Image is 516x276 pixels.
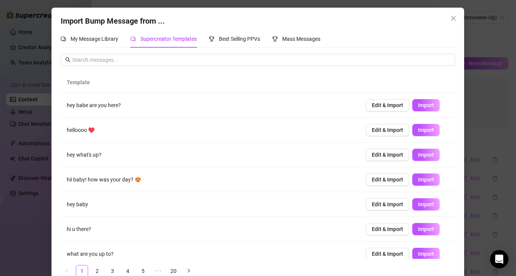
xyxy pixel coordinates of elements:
span: Import [418,201,434,207]
span: Edit & Import [372,152,403,158]
button: Edit & Import [366,149,410,161]
span: comment [61,36,66,42]
span: Best Selling PPVs [219,36,260,42]
button: Edit & Import [366,99,410,111]
span: close [451,15,457,21]
td: hii baby! how was your day? 😍 [61,167,360,192]
button: Edit & Import [366,173,410,186]
button: Import [413,248,440,260]
span: My Message Library [71,36,118,42]
span: trophy [272,36,278,42]
button: Edit & Import [366,248,410,260]
button: Import [413,99,440,111]
button: Edit & Import [366,198,410,210]
td: hey what's up? [61,143,360,167]
button: Edit & Import [366,223,410,235]
span: Import [418,127,434,133]
button: Close [448,12,460,24]
span: Import [418,102,434,108]
span: search [65,57,71,63]
span: Import [418,251,434,257]
th: Template [61,72,354,93]
span: Edit & Import [372,226,403,232]
button: Import [413,149,440,161]
td: helloooo ♥️ [61,118,360,143]
td: hi u there? [61,217,360,242]
td: what are you up to? [61,242,360,266]
span: Edit & Import [372,177,403,183]
span: Supercreator Templates [140,36,197,42]
span: Mass Messages [282,36,320,42]
div: Open Intercom Messenger [490,250,508,268]
span: Import Bump Message from ... [61,16,165,26]
span: Close [448,15,460,21]
span: Edit & Import [372,102,403,108]
button: Edit & Import [366,124,410,136]
td: hey babe are you here? [61,93,360,118]
button: Import [413,198,440,210]
span: left [64,268,69,273]
button: Import [413,124,440,136]
span: right [186,268,191,273]
span: Edit & Import [372,251,403,257]
button: Import [413,223,440,235]
span: Edit & Import [372,201,403,207]
span: Import [418,152,434,158]
span: trophy [209,36,214,42]
span: Import [418,226,434,232]
input: Search messages... [72,56,450,64]
td: hey baby [61,192,360,217]
span: comment [130,36,136,42]
span: Edit & Import [372,127,403,133]
span: Import [418,177,434,183]
button: Import [413,173,440,186]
